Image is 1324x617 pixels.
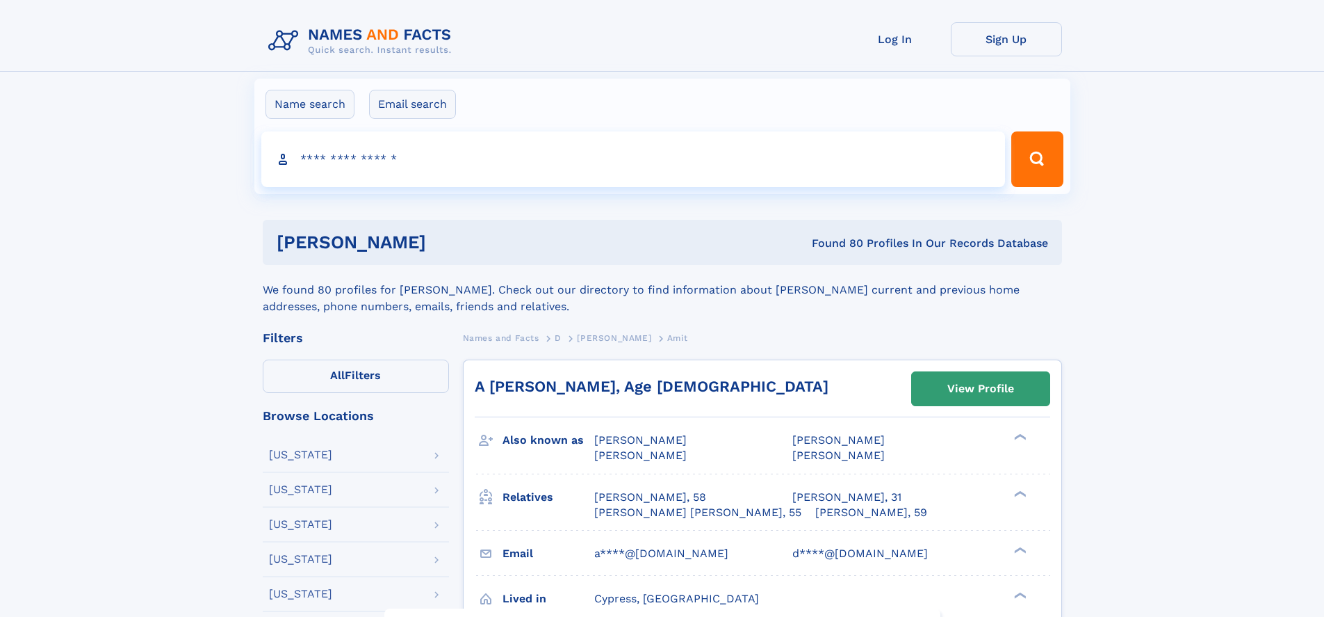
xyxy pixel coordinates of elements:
[577,329,651,346] a: [PERSON_NAME]
[263,265,1062,315] div: We found 80 profiles for [PERSON_NAME]. Check out our directory to find information about [PERSON...
[792,449,885,462] span: [PERSON_NAME]
[815,505,927,520] a: [PERSON_NAME], 59
[555,333,562,343] span: D
[269,449,332,460] div: [US_STATE]
[792,433,885,447] span: [PERSON_NAME]
[951,22,1062,56] a: Sign Up
[502,587,594,611] h3: Lived in
[263,332,449,344] div: Filters
[269,554,332,565] div: [US_STATE]
[369,90,456,119] label: Email search
[1011,545,1027,554] div: ❯
[667,333,687,343] span: Amit
[594,449,687,462] span: [PERSON_NAME]
[840,22,951,56] a: Log In
[912,372,1049,406] a: View Profile
[1011,433,1027,442] div: ❯
[263,22,463,60] img: Logo Names and Facts
[594,592,759,605] span: Cypress, [GEOGRAPHIC_DATA]
[269,519,332,530] div: [US_STATE]
[594,433,687,447] span: [PERSON_NAME]
[619,236,1048,251] div: Found 80 Profiles In Our Records Database
[261,131,1006,187] input: search input
[502,542,594,566] h3: Email
[463,329,539,346] a: Names and Facts
[502,486,594,509] h3: Relatives
[265,90,354,119] label: Name search
[277,234,619,251] h1: [PERSON_NAME]
[269,484,332,495] div: [US_STATE]
[502,428,594,452] h3: Also known as
[577,333,651,343] span: [PERSON_NAME]
[947,373,1014,405] div: View Profile
[475,378,828,395] a: A [PERSON_NAME], Age [DEMOGRAPHIC_DATA]
[594,505,801,520] a: [PERSON_NAME] [PERSON_NAME], 55
[1011,489,1027,498] div: ❯
[1011,591,1027,600] div: ❯
[263,410,449,422] div: Browse Locations
[792,490,901,505] a: [PERSON_NAME], 31
[594,490,706,505] a: [PERSON_NAME], 58
[263,360,449,393] label: Filters
[1011,131,1063,187] button: Search Button
[555,329,562,346] a: D
[330,369,345,382] span: All
[269,588,332,600] div: [US_STATE]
